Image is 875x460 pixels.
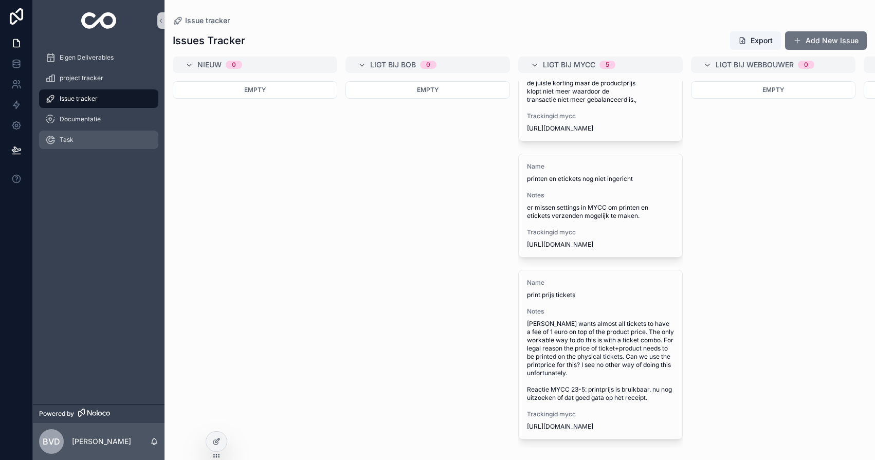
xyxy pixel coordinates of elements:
span: Trackingid mycc [527,112,674,120]
span: Eigen Deliverables [60,53,114,62]
span: Bvd [43,435,60,448]
span: Task [60,136,74,144]
div: 0 [232,61,236,69]
span: Name [527,162,674,171]
span: ligt bij Bob [370,60,416,70]
span: Powered by [39,410,74,418]
span: ligt bij webbouwer [716,60,794,70]
img: App logo [81,12,117,29]
a: Namediscount voucher berekent incorrecte ticketprijsNotesde testcode voor de uitpas geeft wel de ... [518,21,683,141]
span: Issue tracker [60,95,98,103]
span: Empty [417,86,439,94]
span: Name [527,279,674,287]
span: project tracker [60,74,103,82]
a: Issue tracker [39,89,158,108]
span: [URL][DOMAIN_NAME] [527,422,674,431]
span: [URL][DOMAIN_NAME] [527,241,674,249]
div: scrollable content [33,41,165,162]
a: Documentatie [39,110,158,128]
button: Export [730,31,781,50]
span: [URL][DOMAIN_NAME] [527,124,674,133]
span: Notes [527,307,674,316]
span: printen en etickets nog niet ingericht [527,175,674,183]
p: [PERSON_NAME] [72,436,131,447]
span: nieuw [197,60,222,70]
a: Issue tracker [173,15,230,26]
span: ligt bij MYCC [543,60,595,70]
a: Nameprint prijs ticketsNotes[PERSON_NAME] wants almost all tickets to have a fee of 1 euro on top... [518,270,683,439]
span: Issue tracker [185,15,230,26]
div: 5 [606,61,609,69]
button: Add New Issue [785,31,867,50]
span: [PERSON_NAME] wants almost all tickets to have a fee of 1 euro on top of the product price. The o... [527,320,674,402]
span: Empty [244,86,266,94]
div: 0 [804,61,808,69]
a: Powered by [33,404,165,423]
h1: Issues Tracker [173,33,245,48]
span: er missen settings in MYCC om printen en etickets verzenden mogelijk te maken. [527,204,674,220]
a: Nameprinten en etickets nog niet ingerichtNoteser missen settings in MYCC om printen en etickets ... [518,154,683,257]
span: Documentatie [60,115,101,123]
span: Empty [762,86,784,94]
span: Notes [527,191,674,199]
a: project tracker [39,69,158,87]
span: print prijs tickets [527,291,674,299]
a: Eigen Deliverables [39,48,158,67]
span: Trackingid mycc [527,410,674,418]
div: 0 [426,61,430,69]
span: Trackingid mycc [527,228,674,236]
span: de testcode voor de uitpas geeft wel de juiste korting maar de productprijs klopt niet meer waard... [527,71,674,104]
a: Task [39,131,158,149]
